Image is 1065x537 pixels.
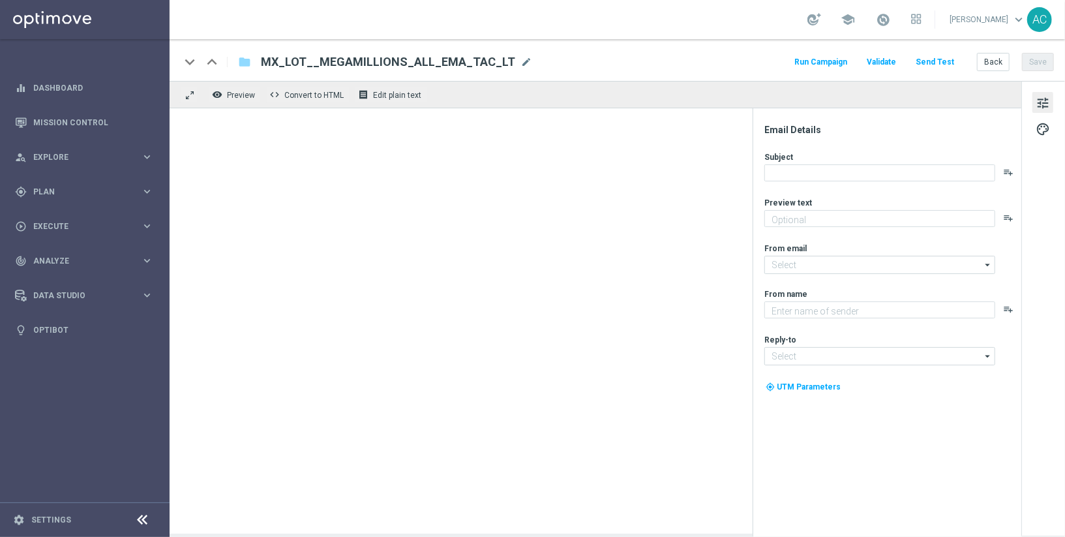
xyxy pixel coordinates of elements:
a: [PERSON_NAME]keyboard_arrow_down [948,10,1027,29]
div: Analyze [15,255,141,267]
div: Mission Control [15,105,153,140]
i: arrow_drop_down [982,348,995,365]
span: school [841,12,855,27]
i: folder [238,54,251,70]
span: Preview [227,91,255,100]
div: Optibot [15,313,153,347]
span: keyboard_arrow_down [1012,12,1026,27]
input: Select [764,256,995,274]
i: keyboard_arrow_right [141,151,153,163]
i: person_search [15,151,27,163]
button: remove_red_eye Preview [209,86,261,103]
input: Select [764,347,995,365]
label: Subject [764,152,793,162]
span: mode_edit [520,56,532,68]
button: my_location UTM Parameters [764,380,842,394]
span: palette [1036,121,1050,138]
button: equalizer Dashboard [14,83,154,93]
button: Mission Control [14,117,154,128]
span: Convert to HTML [284,91,344,100]
label: From name [764,289,807,299]
button: tune [1032,92,1053,113]
span: Analyze [33,257,141,265]
div: Dashboard [15,70,153,105]
button: playlist_add [1003,167,1013,177]
i: equalizer [15,82,27,94]
i: receipt [358,89,368,100]
a: Settings [31,516,71,524]
span: Plan [33,188,141,196]
i: remove_red_eye [212,89,222,100]
span: UTM Parameters [777,382,841,391]
i: lightbulb [15,324,27,336]
span: code [269,89,280,100]
div: Explore [15,151,141,163]
span: Validate [867,57,896,67]
span: tune [1036,95,1050,112]
i: track_changes [15,255,27,267]
label: Reply-to [764,335,796,345]
button: code Convert to HTML [266,86,350,103]
a: Optibot [33,313,153,347]
span: Data Studio [33,292,141,299]
span: MX_LOT__MEGAMILLIONS_ALL_EMA_TAC_LT [261,54,515,70]
button: Back [977,53,1010,71]
button: Run Campaign [792,54,849,71]
button: Save [1022,53,1054,71]
span: Edit plain text [373,91,421,100]
i: keyboard_arrow_right [141,185,153,198]
label: Preview text [764,198,812,208]
i: keyboard_arrow_right [141,289,153,301]
button: receipt Edit plain text [355,86,427,103]
i: gps_fixed [15,186,27,198]
button: gps_fixed Plan keyboard_arrow_right [14,187,154,197]
button: folder [237,52,252,72]
div: AC [1027,7,1052,32]
div: Plan [15,186,141,198]
button: play_circle_outline Execute keyboard_arrow_right [14,221,154,232]
i: keyboard_arrow_right [141,220,153,232]
button: Validate [865,54,898,71]
span: Explore [33,153,141,161]
i: play_circle_outline [15,221,27,232]
i: settings [13,514,25,526]
i: arrow_drop_down [982,256,995,273]
span: Execute [33,222,141,230]
button: playlist_add [1003,304,1013,315]
button: track_changes Analyze keyboard_arrow_right [14,256,154,266]
div: Execute [15,221,141,232]
button: Send Test [914,54,956,71]
i: my_location [766,382,775,391]
a: Dashboard [33,70,153,105]
i: keyboard_arrow_right [141,254,153,267]
button: palette [1032,118,1053,139]
div: Email Details [764,124,1020,136]
button: playlist_add [1003,213,1013,223]
div: Data Studio [15,290,141,301]
button: Data Studio keyboard_arrow_right [14,290,154,301]
button: person_search Explore keyboard_arrow_right [14,152,154,162]
label: From email [764,243,807,254]
a: Mission Control [33,105,153,140]
button: lightbulb Optibot [14,325,154,335]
